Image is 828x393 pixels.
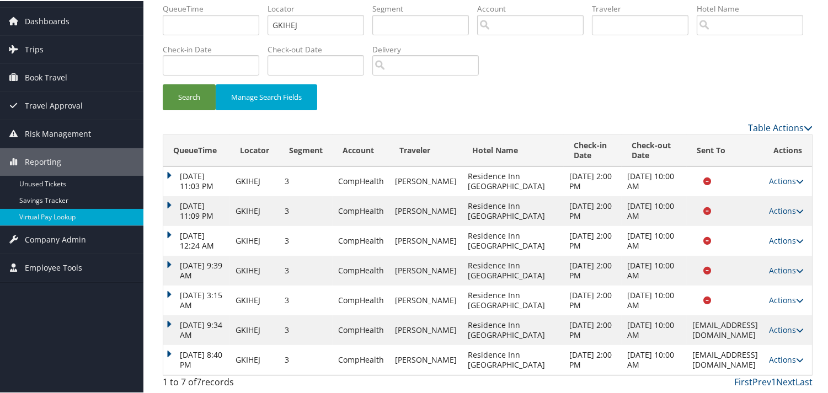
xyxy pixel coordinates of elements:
a: 1 [771,375,776,387]
td: 3 [279,255,333,284]
td: [DATE] 9:39 AM [163,255,230,284]
label: Hotel Name [697,2,811,13]
td: [DATE] 11:03 PM [163,165,230,195]
td: GKIHEJ [230,225,279,255]
td: GKIHEJ [230,344,279,374]
th: Account: activate to sort column ascending [333,134,389,165]
td: [DATE] 11:09 PM [163,195,230,225]
td: CompHealth [333,344,389,374]
td: 3 [279,195,333,225]
a: Actions [769,353,804,364]
td: Residence Inn [GEOGRAPHIC_DATA] [462,255,564,284]
a: Actions [769,175,804,185]
a: Actions [769,234,804,245]
a: Table Actions [748,121,813,133]
td: GKIHEJ [230,255,279,284]
td: [PERSON_NAME] [389,344,462,374]
label: Check-in Date [163,43,268,54]
span: Risk Management [25,119,91,147]
td: GKIHEJ [230,284,279,314]
a: Prev [752,375,771,387]
td: [DATE] 2:00 PM [564,255,622,284]
span: Travel Approval [25,91,83,119]
td: Residence Inn [GEOGRAPHIC_DATA] [462,165,564,195]
td: [DATE] 2:00 PM [564,284,622,314]
th: Traveler: activate to sort column ascending [389,134,462,165]
td: [PERSON_NAME] [389,225,462,255]
td: [DATE] 12:24 AM [163,225,230,255]
span: Reporting [25,147,61,175]
td: CompHealth [333,314,389,344]
label: Delivery [372,43,487,54]
a: First [734,375,752,387]
th: Check-in Date: activate to sort column descending [564,134,622,165]
a: Last [795,375,813,387]
td: [DATE] 10:00 AM [622,195,687,225]
td: [PERSON_NAME] [389,314,462,344]
th: Locator: activate to sort column ascending [230,134,279,165]
th: Check-out Date: activate to sort column ascending [622,134,687,165]
td: [DATE] 2:00 PM [564,225,622,255]
th: Actions [763,134,812,165]
td: [DATE] 10:00 AM [622,284,687,314]
td: [PERSON_NAME] [389,165,462,195]
td: CompHealth [333,195,389,225]
label: Segment [372,2,477,13]
td: 3 [279,165,333,195]
span: Dashboards [25,7,70,34]
td: [DATE] 2:00 PM [564,195,622,225]
td: [DATE] 3:15 AM [163,284,230,314]
th: QueueTime: activate to sort column ascending [163,134,230,165]
td: [DATE] 9:34 AM [163,314,230,344]
label: Locator [268,2,372,13]
td: [DATE] 10:00 AM [622,255,687,284]
td: 3 [279,225,333,255]
a: Actions [769,324,804,334]
td: GKIHEJ [230,195,279,225]
td: Residence Inn [GEOGRAPHIC_DATA] [462,225,564,255]
td: 3 [279,314,333,344]
td: 3 [279,284,333,314]
td: [PERSON_NAME] [389,284,462,314]
label: Account [477,2,592,13]
a: Actions [769,294,804,304]
button: Manage Search Fields [216,83,317,109]
td: [DATE] 2:00 PM [564,344,622,374]
span: Book Travel [25,63,67,90]
div: 1 to 7 of records [163,374,313,393]
td: CompHealth [333,284,389,314]
td: [DATE] 10:00 AM [622,344,687,374]
button: Search [163,83,216,109]
td: CompHealth [333,225,389,255]
label: Check-out Date [268,43,372,54]
a: Actions [769,264,804,274]
label: Traveler [592,2,697,13]
td: [DATE] 8:40 PM [163,344,230,374]
td: [PERSON_NAME] [389,195,462,225]
th: Segment: activate to sort column ascending [279,134,333,165]
td: [DATE] 2:00 PM [564,314,622,344]
td: GKIHEJ [230,165,279,195]
td: [DATE] 10:00 AM [622,165,687,195]
span: Trips [25,35,44,62]
td: Residence Inn [GEOGRAPHIC_DATA] [462,195,564,225]
th: Hotel Name: activate to sort column ascending [462,134,564,165]
label: QueueTime [163,2,268,13]
td: [DATE] 2:00 PM [564,165,622,195]
span: Employee Tools [25,253,82,281]
td: [DATE] 10:00 AM [622,225,687,255]
th: Sent To: activate to sort column ascending [687,134,763,165]
td: Residence Inn [GEOGRAPHIC_DATA] [462,344,564,374]
td: CompHealth [333,165,389,195]
td: Residence Inn [GEOGRAPHIC_DATA] [462,314,564,344]
td: Residence Inn [GEOGRAPHIC_DATA] [462,284,564,314]
td: [PERSON_NAME] [389,255,462,284]
span: 7 [196,375,201,387]
a: Actions [769,204,804,215]
td: [EMAIL_ADDRESS][DOMAIN_NAME] [687,314,763,344]
td: 3 [279,344,333,374]
a: Next [776,375,795,387]
td: [EMAIL_ADDRESS][DOMAIN_NAME] [687,344,763,374]
td: GKIHEJ [230,314,279,344]
td: [DATE] 10:00 AM [622,314,687,344]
